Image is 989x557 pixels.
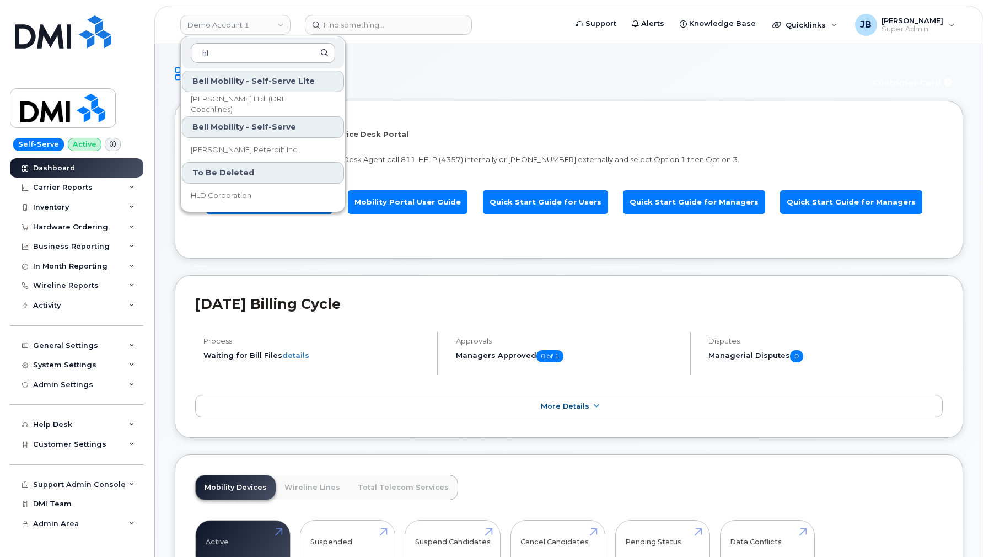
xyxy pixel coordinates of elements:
li: Waiting for Bill Files [203,350,428,361]
a: details [282,351,309,360]
a: HLD Corporation [182,185,344,207]
p: Welcome to the Mobile Device Service Desk Portal [203,129,934,140]
span: 0 [790,350,803,362]
a: Quick Start Guide for Managers [780,190,922,214]
span: [PERSON_NAME] Peterbilt Inc. [191,144,299,156]
span: [PERSON_NAME] Ltd. (DRL Coachlines) [191,94,318,115]
span: 0 of 1 [536,350,563,362]
h5: Managerial Disputes [708,350,943,362]
h2: [DATE] Billing Cycle [195,296,943,312]
input: Search [191,43,335,63]
span: More Details [541,402,589,410]
a: Wireline Lines [276,475,349,500]
a: [PERSON_NAME] Ltd. (DRL Coachlines) [182,93,344,115]
div: To Be Deleted [182,162,344,184]
h4: Disputes [708,337,943,345]
a: [PERSON_NAME] Peterbilt Inc. [182,139,344,161]
a: Total Telecom Services [349,475,458,500]
button: Customer Card [864,73,963,92]
h1: Dashboard [175,64,858,83]
h4: Approvals [456,337,680,345]
a: Quick Start Guide for Managers [623,190,765,214]
h4: Process [203,337,428,345]
h5: Managers Approved [456,350,680,362]
a: Mobility Portal User Guide [348,190,467,214]
div: Bell Mobility - Self-Serve Lite [182,71,344,92]
span: HLD Corporation [191,190,251,201]
a: Quick Start Guide for Users [483,190,608,214]
div: Bell Mobility - Self-Serve [182,116,344,138]
p: To speak with a Mobile Device Service Desk Agent call 811-HELP (4357) internally or [PHONE_NUMBER... [203,154,934,165]
a: Mobility Devices [196,475,276,500]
